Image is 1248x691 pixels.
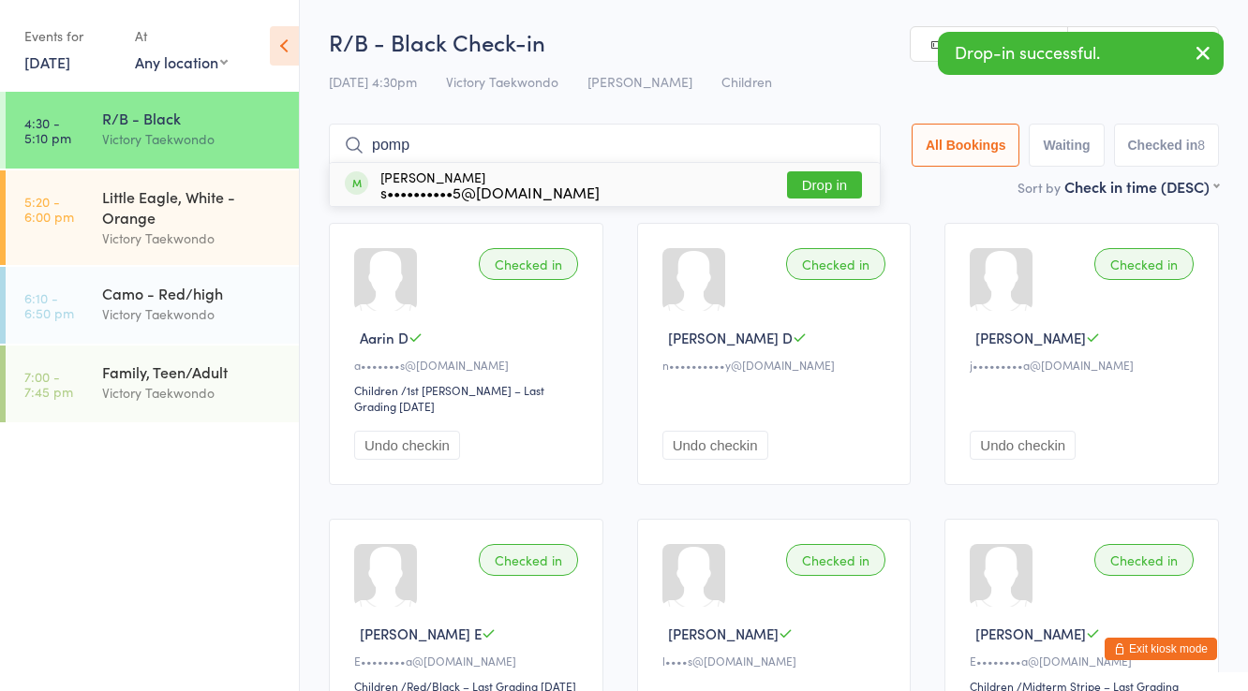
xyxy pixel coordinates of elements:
button: All Bookings [912,124,1020,167]
button: Waiting [1029,124,1104,167]
div: Checked in [786,248,885,280]
div: Children [354,382,398,398]
time: 6:10 - 6:50 pm [24,290,74,320]
label: Sort by [1018,178,1061,197]
time: 4:30 - 5:10 pm [24,115,71,145]
time: 5:20 - 6:00 pm [24,194,74,224]
a: 6:10 -6:50 pmCamo - Red/highVictory Taekwondo [6,267,299,344]
div: Drop-in successful. [938,32,1224,75]
div: a•••••••s@[DOMAIN_NAME] [354,357,584,373]
span: Aarin D [360,328,409,347]
span: / 1st [PERSON_NAME] – Last Grading [DATE] [354,382,544,414]
div: s••••••••••5@[DOMAIN_NAME] [380,184,600,199]
div: Victory Taekwondo [102,128,283,150]
div: Check in time (DESC) [1064,176,1219,197]
span: [PERSON_NAME] [587,72,692,91]
div: Victory Taekwondo [102,303,283,325]
div: E••••••••a@[DOMAIN_NAME] [354,653,584,669]
a: [DATE] [24,51,70,72]
button: Undo checkin [354,431,460,460]
h2: R/B - Black Check-in [329,26,1219,57]
div: Little Eagle, White - Orange [102,186,283,228]
div: Checked in [479,248,578,280]
div: R/B - Black [102,108,283,128]
button: Drop in [787,171,862,198]
div: Family, Teen/Adult [102,361,283,382]
span: [PERSON_NAME] E [360,624,482,643]
button: Undo checkin [970,431,1076,460]
a: 4:30 -5:10 pmR/B - BlackVictory Taekwondo [6,92,299,169]
div: 8 [1197,138,1205,153]
div: n••••••••••y@[DOMAIN_NAME] [662,357,892,373]
div: Camo - Red/high [102,283,283,303]
span: [PERSON_NAME] D [668,328,793,347]
div: Checked in [1094,248,1194,280]
div: Checked in [479,544,578,576]
span: [PERSON_NAME] [975,328,1086,347]
div: Any location [135,51,228,72]
time: 7:00 - 7:45 pm [24,369,73,399]
a: 5:20 -6:00 pmLittle Eagle, White - OrangeVictory Taekwondo [6,170,299,265]
button: Exit kiosk mode [1105,638,1217,660]
div: [PERSON_NAME] [380,169,600,199]
input: Search [329,124,881,167]
div: Victory Taekwondo [102,382,283,404]
span: Victory Taekwondo [446,72,558,91]
span: Children [721,72,772,91]
button: Checked in8 [1114,124,1220,167]
div: j•••••••••a@[DOMAIN_NAME] [970,357,1199,373]
a: 7:00 -7:45 pmFamily, Teen/AdultVictory Taekwondo [6,345,299,422]
div: At [135,21,228,51]
button: Undo checkin [662,431,768,460]
div: Victory Taekwondo [102,228,283,249]
div: l••••s@[DOMAIN_NAME] [662,653,892,669]
span: [DATE] 4:30pm [329,72,417,91]
span: [PERSON_NAME] [668,624,779,643]
div: E••••••••a@[DOMAIN_NAME] [970,653,1199,669]
div: Checked in [1094,544,1194,576]
div: Checked in [786,544,885,576]
div: Events for [24,21,116,51]
span: [PERSON_NAME] [975,624,1086,643]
